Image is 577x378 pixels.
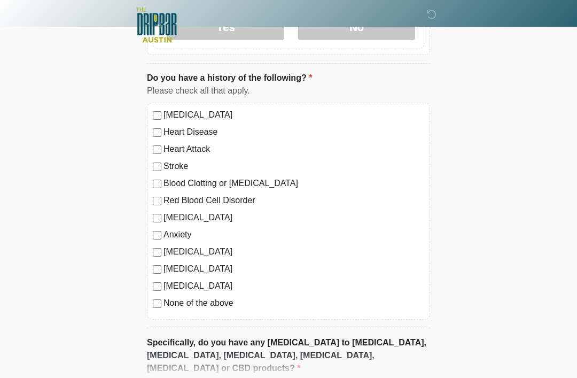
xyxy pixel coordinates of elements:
input: [MEDICAL_DATA] [153,283,161,291]
input: Blood Clotting or [MEDICAL_DATA] [153,180,161,189]
input: None of the above [153,300,161,308]
input: Red Blood Cell Disorder [153,197,161,206]
label: None of the above [163,297,424,310]
label: Stroke [163,160,424,173]
input: [MEDICAL_DATA] [153,249,161,257]
input: [MEDICAL_DATA] [153,112,161,120]
input: Heart Attack [153,146,161,155]
input: Heart Disease [153,129,161,137]
label: Blood Clotting or [MEDICAL_DATA] [163,178,424,190]
label: Do you have a history of the following? [147,72,312,85]
input: Anxiety [153,232,161,240]
label: Heart Attack [163,143,424,156]
div: Please check all that apply. [147,85,430,98]
label: Heart Disease [163,126,424,139]
label: Red Blood Cell Disorder [163,195,424,207]
label: [MEDICAL_DATA] [163,280,424,293]
label: [MEDICAL_DATA] [163,263,424,276]
img: The DRIPBaR - Austin The Domain Logo [136,8,177,43]
label: Specifically, do you have any [MEDICAL_DATA] to [MEDICAL_DATA], [MEDICAL_DATA], [MEDICAL_DATA], [... [147,337,430,375]
label: [MEDICAL_DATA] [163,212,424,225]
label: [MEDICAL_DATA] [163,246,424,259]
label: [MEDICAL_DATA] [163,109,424,122]
label: Anxiety [163,229,424,242]
input: [MEDICAL_DATA] [153,214,161,223]
input: Stroke [153,163,161,172]
input: [MEDICAL_DATA] [153,266,161,274]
